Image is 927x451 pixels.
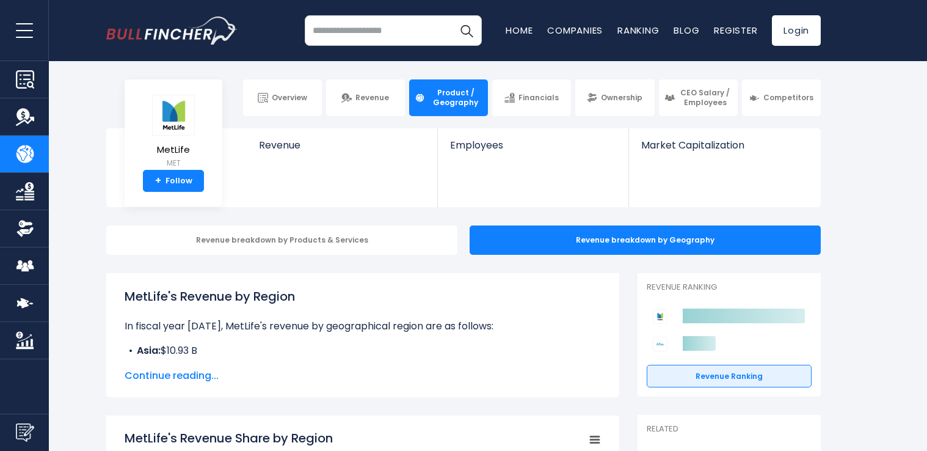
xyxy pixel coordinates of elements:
span: Competitors [763,93,813,103]
li: $808.00 M [125,358,601,373]
img: Ownership [16,219,34,238]
b: Corporate & Other: [137,358,234,372]
h1: MetLife's Revenue by Region [125,287,601,306]
a: Revenue [326,79,405,116]
span: CEO Salary / Employees [678,88,732,107]
a: Companies [547,24,603,37]
a: Product / Geography [409,79,488,116]
img: Aflac Incorporated competitors logo [653,337,667,351]
span: Revenue [259,139,426,151]
tspan: MetLife's Revenue Share by Region [125,430,333,447]
p: Related [647,424,812,435]
p: In fiscal year [DATE], MetLife's revenue by geographical region are as follows: [125,319,601,334]
button: Search [451,15,482,46]
span: Product / Geography [429,88,482,107]
a: Blog [674,24,699,37]
a: Market Capitalization [629,128,820,172]
a: Login [772,15,821,46]
span: Overview [272,93,307,103]
a: Register [714,24,757,37]
span: Financials [518,93,559,103]
img: bullfincher logo [106,16,238,45]
a: +Follow [143,170,204,192]
small: MET [152,158,195,169]
strong: + [155,175,161,186]
div: Revenue breakdown by Products & Services [106,226,457,255]
a: Go to homepage [106,16,238,45]
span: Revenue [355,93,389,103]
a: Competitors [742,79,821,116]
a: Ownership [575,79,654,116]
span: MetLife [152,145,195,155]
a: MetLife MET [151,94,195,170]
a: CEO Salary / Employees [659,79,738,116]
a: Ranking [617,24,659,37]
span: Employees [450,139,616,151]
span: Ownership [601,93,642,103]
span: Continue reading... [125,369,601,383]
a: Home [506,24,533,37]
p: Revenue Ranking [647,282,812,293]
a: Employees [438,128,628,172]
b: Asia: [137,343,161,358]
a: Revenue [247,128,438,172]
span: Market Capitalization [641,139,807,151]
li: $10.93 B [125,343,601,358]
a: Financials [492,79,571,116]
img: MetLife competitors logo [653,309,667,324]
a: Overview [243,79,322,116]
div: Revenue breakdown by Geography [470,226,821,255]
a: Revenue Ranking [647,365,812,388]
